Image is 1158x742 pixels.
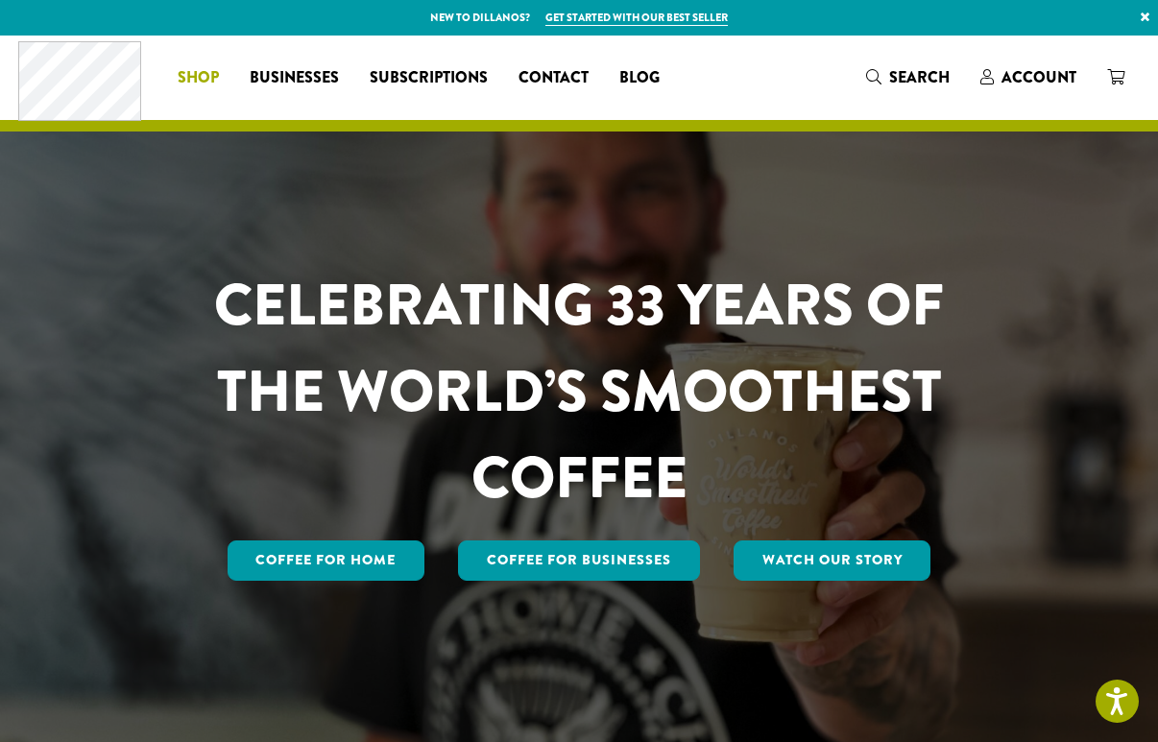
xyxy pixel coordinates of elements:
span: Account [1001,66,1076,88]
a: Search [851,61,965,93]
span: Businesses [250,66,339,90]
a: Coffee For Businesses [458,540,700,581]
span: Blog [619,66,660,90]
span: Search [889,66,950,88]
span: Subscriptions [370,66,488,90]
a: Get started with our best seller [545,10,728,26]
span: Contact [519,66,589,90]
a: Watch Our Story [734,540,931,581]
h1: CELEBRATING 33 YEARS OF THE WORLD’S SMOOTHEST COFFEE [157,262,1001,521]
span: Shop [178,66,219,90]
a: Shop [162,62,234,93]
a: Coffee for Home [228,540,425,581]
